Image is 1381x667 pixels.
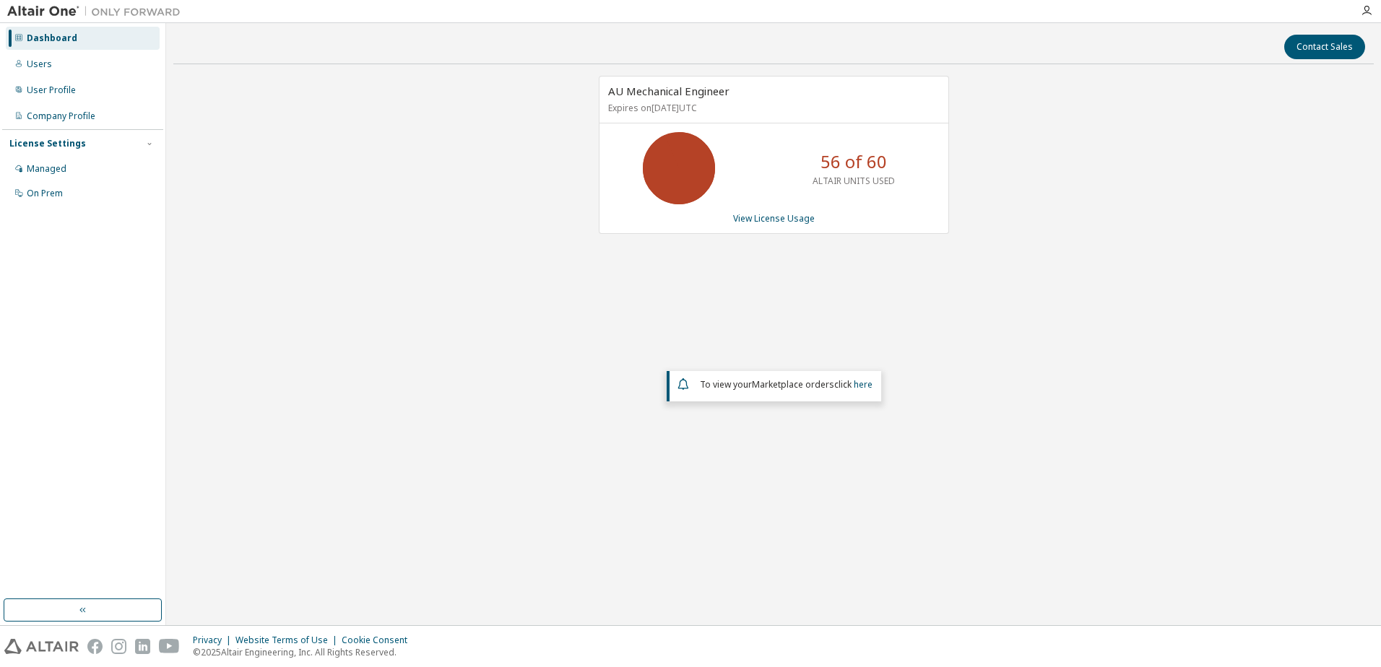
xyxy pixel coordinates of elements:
div: Cookie Consent [342,635,416,646]
p: Expires on [DATE] UTC [608,102,936,114]
img: facebook.svg [87,639,103,654]
div: User Profile [27,84,76,96]
img: youtube.svg [159,639,180,654]
span: To view your click [700,378,873,391]
img: linkedin.svg [135,639,150,654]
button: Contact Sales [1284,35,1365,59]
div: Website Terms of Use [235,635,342,646]
div: Privacy [193,635,235,646]
img: Altair One [7,4,188,19]
div: Users [27,58,52,70]
p: ALTAIR UNITS USED [813,175,895,187]
p: © 2025 Altair Engineering, Inc. All Rights Reserved. [193,646,416,658]
p: 56 of 60 [821,149,887,174]
a: View License Usage [733,212,815,224]
div: License Settings [9,138,86,149]
span: AU Mechanical Engineer [608,84,730,98]
em: Marketplace orders [752,378,834,391]
img: altair_logo.svg [4,639,79,654]
div: On Prem [27,188,63,199]
a: here [854,378,873,391]
div: Dashboard [27,32,77,44]
div: Managed [27,163,66,175]
img: instagram.svg [111,639,126,654]
div: Company Profile [27,110,95,122]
